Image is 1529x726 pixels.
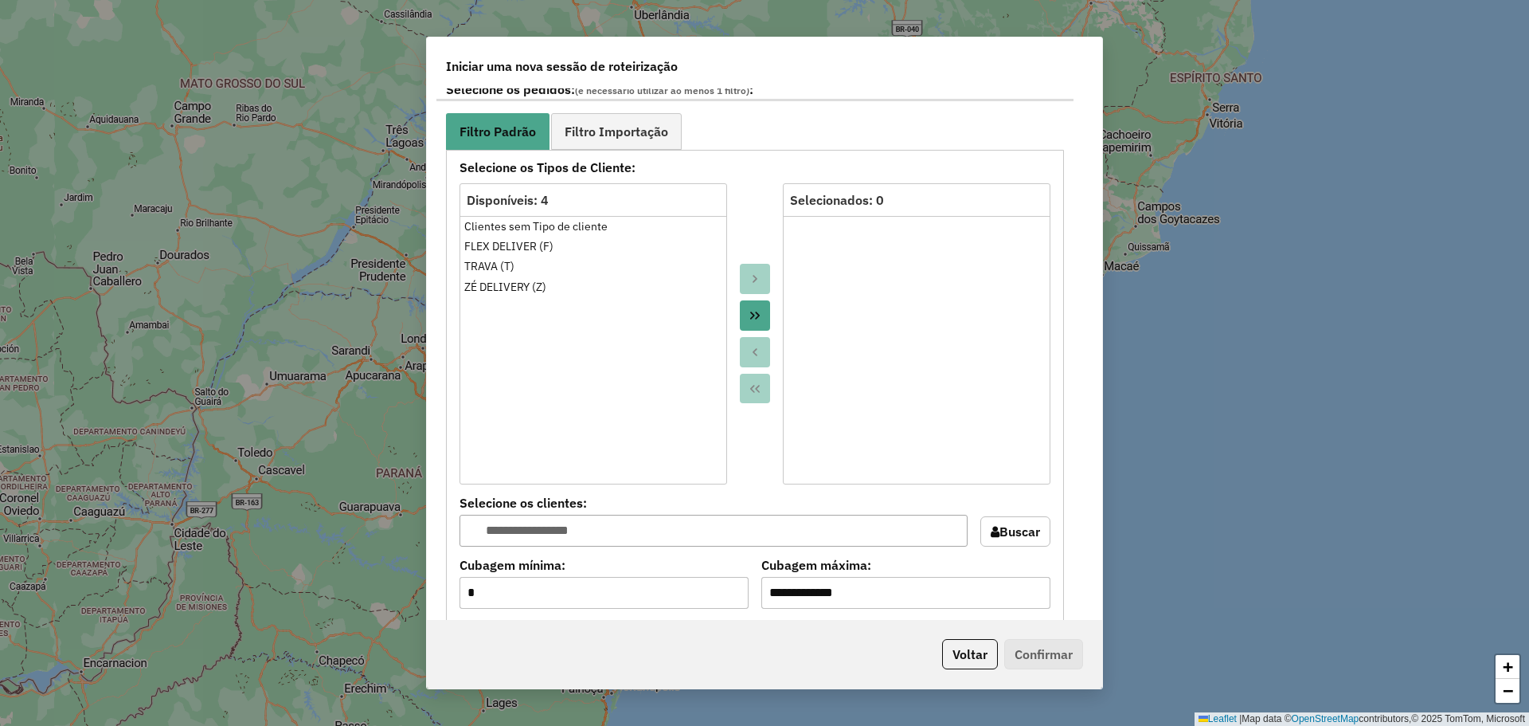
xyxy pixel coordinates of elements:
[1503,681,1513,700] span: −
[1199,713,1237,724] a: Leaflet
[1503,657,1513,677] span: +
[980,516,1050,547] button: Buscar
[575,84,749,96] span: (é necessário utilizar ao menos 1 filtro)
[436,80,1073,101] label: Selecione os pedidos: :
[459,618,749,637] label: Peso mínimo:
[790,190,1043,210] div: Selecionados: 0
[464,238,722,255] div: FLEX DELIVER (F)
[761,555,1050,575] label: Cubagem máxima:
[459,493,968,512] label: Selecione os clientes:
[467,190,720,210] div: Disponíveis: 4
[464,279,722,296] div: ZÉ DELIVERY (Z)
[1496,679,1519,703] a: Zoom out
[450,158,1060,177] strong: Selecione os Tipos de Cliente:
[1239,713,1242,724] span: |
[740,300,770,331] button: Move All to Target
[446,57,678,76] span: Iniciar uma nova sessão de roteirização
[942,639,998,669] button: Voltar
[464,258,722,275] div: TRAVA (T)
[1195,712,1529,726] div: Map data © contributors,© 2025 TomTom, Microsoft
[1496,655,1519,679] a: Zoom in
[565,125,668,138] span: Filtro Importação
[464,218,722,235] div: Clientes sem Tipo de cliente
[1292,713,1359,724] a: OpenStreetMap
[459,125,536,138] span: Filtro Padrão
[761,618,1050,637] label: Peso máximo:
[459,555,749,575] label: Cubagem mínima:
